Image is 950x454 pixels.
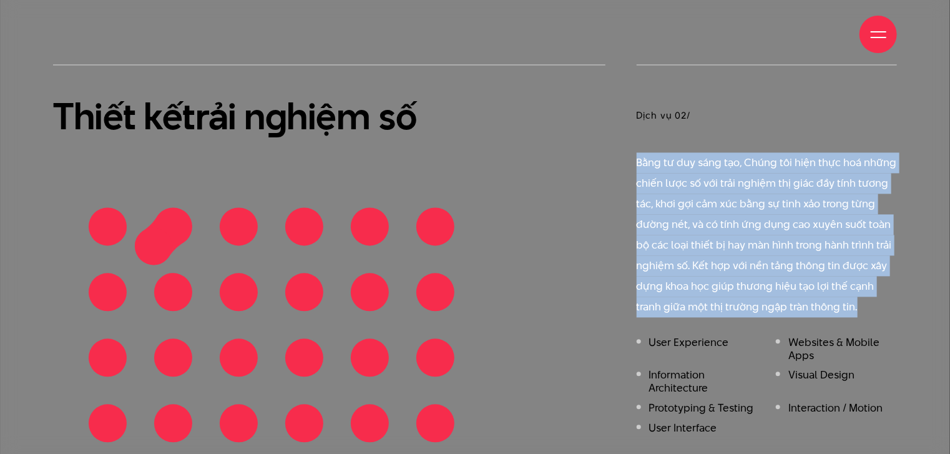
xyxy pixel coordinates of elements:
[265,91,287,142] en: g
[637,336,758,362] li: User Experience
[637,422,758,435] li: User Interface
[637,152,897,317] p: Bằng tư duy sáng tạo, Chúng tôi hiện thực hoá những chiến lược số với trải nghiệm thị giác đầy tí...
[637,109,897,122] h3: Dịch vụ 02/
[637,368,758,395] li: Information Architecture
[776,336,897,362] li: Websites & Mobile Apps
[776,368,897,395] li: Visual Design
[776,402,897,415] li: Interaction / Motion
[53,96,490,137] h2: Thiết kế trải n hiệm số
[637,402,758,415] li: Prototyping & Testing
